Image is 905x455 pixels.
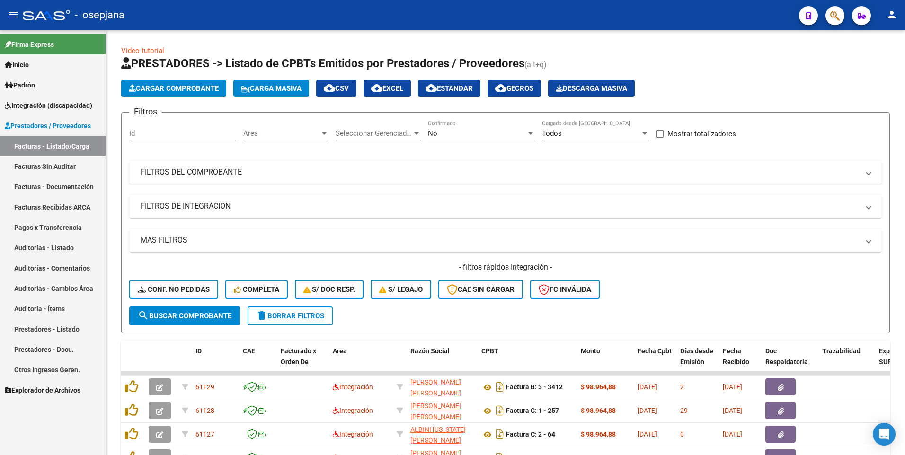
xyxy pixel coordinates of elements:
[407,341,478,383] datatable-header-cell: Razón Social
[723,407,742,414] span: [DATE]
[548,80,635,97] button: Descarga Masiva
[256,310,267,321] mat-icon: delete
[129,280,218,299] button: Conf. no pedidas
[506,384,563,391] strong: Factura B: 3 - 3412
[426,82,437,94] mat-icon: cloud_download
[333,407,373,414] span: Integración
[233,80,309,97] button: Carga Masiva
[581,407,616,414] strong: $ 98.964,88
[410,401,474,420] div: 20381556701
[243,129,320,138] span: Area
[138,312,231,320] span: Buscar Comprobante
[542,129,562,138] span: Todos
[225,280,288,299] button: Completa
[129,84,219,93] span: Cargar Comprobante
[295,280,364,299] button: S/ Doc Resp.
[129,105,162,118] h3: Filtros
[680,347,713,366] span: Días desde Emisión
[426,84,473,93] span: Estandar
[5,39,54,50] span: Firma Express
[495,84,533,93] span: Gecros
[581,383,616,391] strong: $ 98.964,88
[277,341,329,383] datatable-header-cell: Facturado x Orden De
[680,383,684,391] span: 2
[192,341,239,383] datatable-header-cell: ID
[329,341,393,383] datatable-header-cell: Area
[410,347,450,355] span: Razón Social
[478,341,577,383] datatable-header-cell: CPBT
[248,306,333,325] button: Borrar Filtros
[577,341,634,383] datatable-header-cell: Monto
[281,347,316,366] span: Facturado x Orden De
[723,347,749,366] span: Fecha Recibido
[8,9,19,20] mat-icon: menu
[447,285,515,294] span: CAE SIN CARGAR
[676,341,719,383] datatable-header-cell: Días desde Emisión
[495,82,506,94] mat-icon: cloud_download
[410,378,461,397] span: [PERSON_NAME] [PERSON_NAME]
[138,285,210,294] span: Conf. no pedidas
[316,80,356,97] button: CSV
[121,57,524,70] span: PRESTADORES -> Listado de CPBTs Emitidos por Prestadores / Proveedores
[5,80,35,90] span: Padrón
[5,100,92,111] span: Integración (discapacidad)
[680,407,688,414] span: 29
[539,285,591,294] span: FC Inválida
[141,235,859,245] mat-panel-title: MAS FILTROS
[371,280,431,299] button: S/ legajo
[303,285,355,294] span: S/ Doc Resp.
[324,84,349,93] span: CSV
[638,430,657,438] span: [DATE]
[418,80,480,97] button: Estandar
[506,431,555,438] strong: Factura C: 2 - 64
[524,60,547,69] span: (alt+q)
[494,403,506,418] i: Descargar documento
[638,347,672,355] span: Fecha Cpbt
[234,285,279,294] span: Completa
[243,347,255,355] span: CAE
[129,229,882,252] mat-expansion-panel-header: MAS FILTROS
[195,407,214,414] span: 61128
[762,341,818,383] datatable-header-cell: Doc Respaldatoria
[195,383,214,391] span: 61129
[195,347,202,355] span: ID
[723,383,742,391] span: [DATE]
[638,407,657,414] span: [DATE]
[818,341,875,383] datatable-header-cell: Trazabilidad
[5,121,91,131] span: Prestadores / Proveedores
[239,341,277,383] datatable-header-cell: CAE
[634,341,676,383] datatable-header-cell: Fecha Cpbt
[494,379,506,394] i: Descargar documento
[5,385,80,395] span: Explorador de Archivos
[241,84,302,93] span: Carga Masiva
[719,341,762,383] datatable-header-cell: Fecha Recibido
[333,347,347,355] span: Area
[138,310,149,321] mat-icon: search
[488,80,541,97] button: Gecros
[121,46,164,55] a: Video tutorial
[765,347,808,366] span: Doc Respaldatoria
[667,128,736,140] span: Mostrar totalizadores
[324,82,335,94] mat-icon: cloud_download
[336,129,412,138] span: Seleccionar Gerenciador
[873,423,896,446] div: Open Intercom Messenger
[195,430,214,438] span: 61127
[723,430,742,438] span: [DATE]
[121,80,226,97] button: Cargar Comprobante
[638,383,657,391] span: [DATE]
[129,262,882,272] h4: - filtros rápidos Integración -
[141,167,859,177] mat-panel-title: FILTROS DEL COMPROBANTE
[581,347,600,355] span: Monto
[556,84,627,93] span: Descarga Masiva
[371,84,403,93] span: EXCEL
[364,80,411,97] button: EXCEL
[129,306,240,325] button: Buscar Comprobante
[822,347,861,355] span: Trazabilidad
[581,430,616,438] strong: $ 98.964,88
[129,195,882,218] mat-expansion-panel-header: FILTROS DE INTEGRACION
[680,430,684,438] span: 0
[410,402,461,420] span: [PERSON_NAME] [PERSON_NAME]
[481,347,498,355] span: CPBT
[886,9,897,20] mat-icon: person
[333,430,373,438] span: Integración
